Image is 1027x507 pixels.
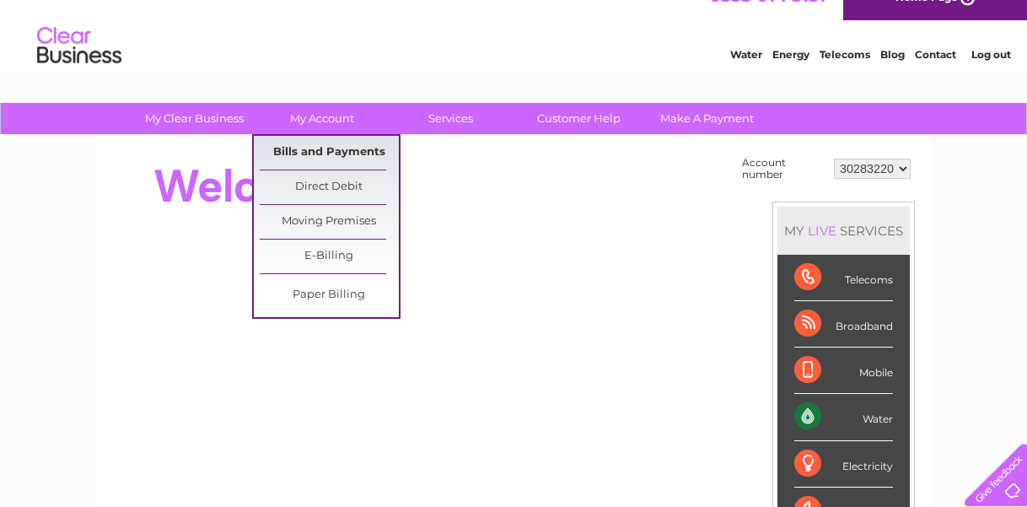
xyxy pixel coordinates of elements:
[116,9,913,82] div: Clear Business is a trading name of Verastar Limited (registered in [GEOGRAPHIC_DATA] No. 3667643...
[777,207,910,255] div: MY SERVICES
[794,441,893,488] div: Electricity
[772,72,809,84] a: Energy
[253,103,392,134] a: My Account
[794,255,893,301] div: Telecoms
[820,72,870,84] a: Telecoms
[915,72,956,84] a: Contact
[260,240,399,273] a: E-Billing
[709,8,825,30] a: 0333 014 3131
[36,44,122,95] img: logo.png
[260,205,399,239] a: Moving Premises
[880,72,905,84] a: Blog
[637,103,777,134] a: Make A Payment
[971,72,1011,84] a: Log out
[509,103,648,134] a: Customer Help
[794,394,893,440] div: Water
[381,103,520,134] a: Services
[260,278,399,312] a: Paper Billing
[260,136,399,170] a: Bills and Payments
[738,153,830,185] td: Account number
[730,72,762,84] a: Water
[794,348,893,394] div: Mobile
[794,301,893,348] div: Broadband
[260,170,399,204] a: Direct Debit
[125,103,264,134] a: My Clear Business
[804,223,840,239] div: LIVE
